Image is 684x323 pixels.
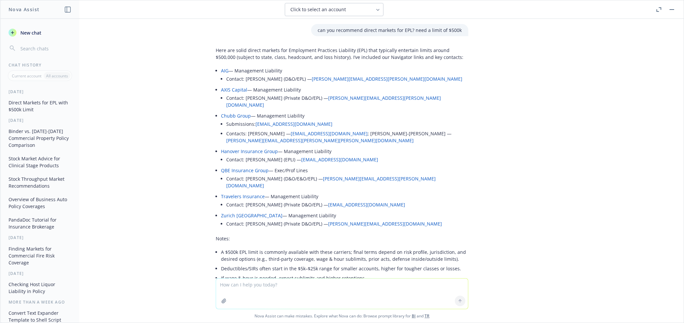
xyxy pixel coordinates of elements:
[1,299,79,305] div: More than a week ago
[221,147,468,166] li: — Management Liability
[221,85,468,111] li: — Management Liability
[226,95,441,108] a: [PERSON_NAME][EMAIL_ADDRESS][PERSON_NAME][DOMAIN_NAME]
[46,73,68,79] p: All accounts
[221,148,278,154] a: Hanover Insurance Group
[1,271,79,276] div: [DATE]
[221,87,247,93] a: AXIS Capital
[6,174,74,191] button: Stock Throughput Market Recommendations
[226,74,468,84] li: Contact: [PERSON_NAME] (D&O/EPL) —
[1,118,79,123] div: [DATE]
[221,193,265,200] a: Travelers Insurance
[226,175,436,189] a: [PERSON_NAME][EMAIL_ADDRESS][PERSON_NAME][DOMAIN_NAME]
[301,156,378,163] a: [EMAIL_ADDRESS][DOMAIN_NAME]
[226,137,414,144] a: [PERSON_NAME][EMAIL_ADDRESS][PERSON_NAME][PERSON_NAME][DOMAIN_NAME]
[290,6,346,13] span: Click to select an account
[312,76,462,82] a: [PERSON_NAME][EMAIL_ADDRESS][PERSON_NAME][DOMAIN_NAME]
[221,192,468,211] li: — Management Liability
[19,29,41,36] span: New chat
[226,155,468,164] li: Contact: [PERSON_NAME] (EPLI) —
[221,264,468,273] li: Deductibles/SIRs often start in the $5k–$25k range for smaller accounts, higher for tougher class...
[221,113,251,119] a: Chubb Group
[328,221,442,227] a: [PERSON_NAME][EMAIL_ADDRESS][DOMAIN_NAME]
[226,174,468,190] li: Contact: [PERSON_NAME] (D&O/E&O/EPL) —
[6,243,74,268] button: Finding Markets for Commercial Fire Risk Coverage
[6,126,74,150] button: Binder vs. [DATE]-[DATE] Commercial Property Policy Comparison
[226,200,468,209] li: Contact: [PERSON_NAME] (Private D&O/EPL) —
[1,89,79,94] div: [DATE]
[221,67,229,74] a: AIG
[9,6,39,13] h1: Nova Assist
[6,279,74,297] button: Checking Host Liquor Liability in Policy
[221,212,282,219] a: Zurich [GEOGRAPHIC_DATA]
[221,66,468,85] li: — Management Liability
[328,202,405,208] a: [EMAIL_ADDRESS][DOMAIN_NAME]
[6,27,74,39] button: New chat
[318,27,462,34] p: can you recommend direct markets for EPL? need a limit of $500k
[412,313,416,319] a: BI
[3,309,681,323] span: Nova Assist can make mistakes. Explore what Nova can do: Browse prompt library for and
[221,247,468,264] li: A $500k EPL limit is commonly available with these carriers; final terms depend on risk profile, ...
[12,73,41,79] p: Current account
[1,235,79,240] div: [DATE]
[291,130,368,137] a: [EMAIL_ADDRESS][DOMAIN_NAME]
[1,62,79,68] div: Chat History
[6,97,74,115] button: Direct Markets for EPL with $500k Limit
[221,273,468,283] li: If wage & hour is needed, expect sublimits and higher retentions.
[256,121,332,127] a: [EMAIL_ADDRESS][DOMAIN_NAME]
[6,153,74,171] button: Stock Market Advice for Clinical Stage Products
[226,219,468,229] li: Contact: [PERSON_NAME] (Private D&O/EPL) —
[216,235,468,242] p: Notes:
[226,93,468,110] li: Contact: [PERSON_NAME] (Private D&O/EPL) —
[221,111,468,147] li: — Management Liability
[19,44,71,53] input: Search chats
[425,313,429,319] a: TR
[221,211,468,230] li: — Management Liability
[6,214,74,232] button: PandaDoc Tutorial for Insurance Brokerage
[6,194,74,212] button: Overview of Business Auto Policy Coverages
[221,166,468,192] li: — Exec/Prof Lines
[216,47,468,61] p: Here are solid direct markets for Employment Practices Liability (EPL) that typically entertain l...
[285,3,383,16] button: Click to select an account
[226,119,468,129] li: Submissions:
[221,167,269,174] a: QBE Insurance Group
[226,129,468,145] li: Contacts: [PERSON_NAME] — ; [PERSON_NAME]‑[PERSON_NAME] —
